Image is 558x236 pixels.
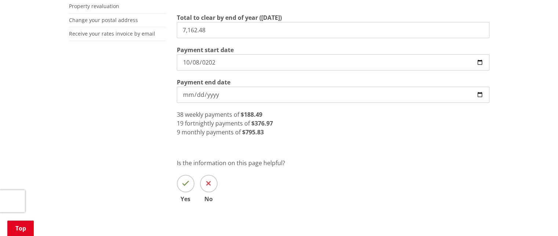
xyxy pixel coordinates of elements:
a: Change your postal address [69,17,138,23]
strong: $188.49 [241,110,262,119]
span: fortnightly payments of [185,119,250,127]
a: Top [7,221,34,236]
strong: $795.83 [242,128,264,136]
span: 38 [177,110,183,119]
a: Receive your rates invoice by email [69,30,155,37]
span: weekly payments of [185,110,239,119]
span: monthly payments of [182,128,241,136]
strong: $376.97 [251,119,273,127]
label: Payment end date [177,78,230,87]
a: Property revaluation [69,3,119,10]
p: Is the information on this page helpful? [177,159,489,167]
label: Payment start date [177,46,234,54]
span: 9 [177,128,180,136]
label: Total to clear by end of year ([DATE]) [177,13,282,22]
span: No [200,196,218,202]
iframe: Messenger Launcher [524,205,551,232]
span: Yes [177,196,194,202]
span: 19 [177,119,183,127]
